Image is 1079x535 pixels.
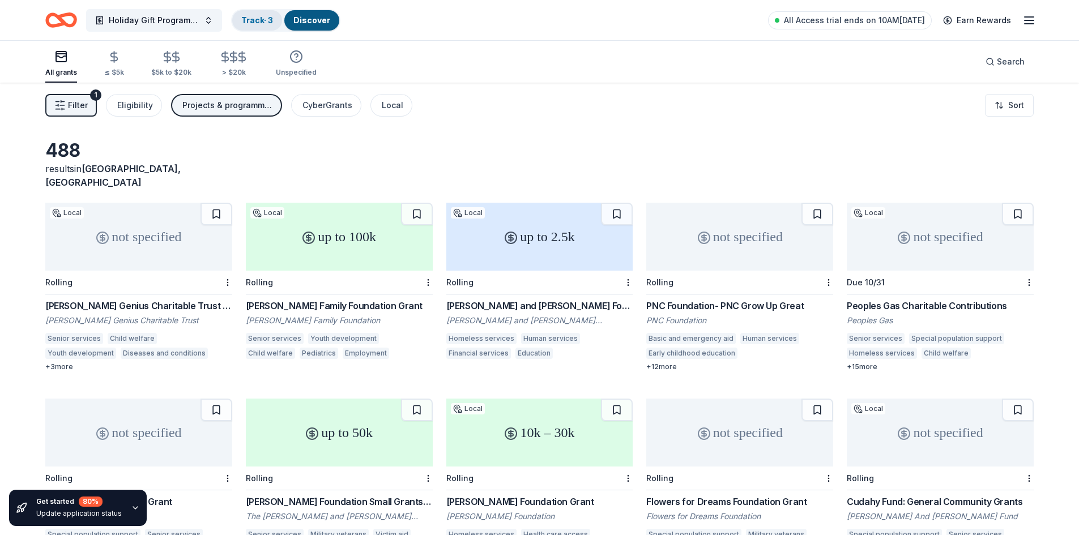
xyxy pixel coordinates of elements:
div: Peoples Gas [847,315,1034,326]
div: Rolling [446,473,474,483]
span: Holiday Gift Program Donation request [109,14,199,27]
div: All grants [45,68,77,77]
div: + 12 more [646,362,833,371]
div: Child welfare [246,348,295,359]
button: Filter1 [45,94,97,117]
div: Human services [740,333,799,344]
button: ≤ $5k [104,46,124,83]
div: Education [515,348,553,359]
div: Local [851,207,885,219]
div: Local [451,207,485,219]
div: Basic and emergency aid [646,333,736,344]
div: Diseases and conditions [121,348,208,359]
button: Track· 3Discover [231,9,340,32]
div: Flowers for Dreams Foundation [646,511,833,522]
button: > $20k [219,46,249,83]
div: Rolling [246,277,273,287]
div: Senior services [246,333,304,344]
div: Early childhood education [646,348,737,359]
div: Local [250,207,284,219]
button: $5k to $20k [151,46,191,83]
div: up to 50k [246,399,433,466]
button: Holiday Gift Program Donation request [86,9,222,32]
div: Local [382,99,403,112]
div: not specified [847,203,1034,271]
div: [PERSON_NAME] and [PERSON_NAME] Foundation Grant [446,299,633,313]
div: Rolling [45,277,72,287]
div: not specified [45,399,232,466]
div: not specified [847,399,1034,466]
div: Eligibility [117,99,153,112]
div: 10k – 30k [446,399,633,466]
span: Filter [68,99,88,112]
div: 488 [45,139,232,162]
div: The [PERSON_NAME] and [PERSON_NAME] Foundation [246,511,433,522]
div: > $20k [219,68,249,77]
span: [GEOGRAPHIC_DATA], [GEOGRAPHIC_DATA] [45,163,181,188]
div: Rolling [246,473,273,483]
div: Unspecified [276,68,317,77]
div: Pediatrics [300,348,338,359]
button: All grants [45,45,77,83]
button: Local [370,94,412,117]
div: Due 10/31 [847,277,885,287]
a: not specifiedLocalDue 10/31Peoples Gas Charitable ContributionsPeoples GasSenior servicesSpecial ... [847,203,1034,371]
div: not specified [45,203,232,271]
div: Update application status [36,509,122,518]
a: Earn Rewards [936,10,1018,31]
a: Track· 3 [241,15,273,25]
div: [PERSON_NAME] Genius Charitable Trust Grant [45,299,232,313]
button: Eligibility [106,94,162,117]
div: Cudahy Fund: General Community Grants [847,495,1034,508]
div: Peoples Gas Charitable Contributions [847,299,1034,313]
div: Rolling [646,277,673,287]
a: not specifiedLocalRolling[PERSON_NAME] Genius Charitable Trust Grant[PERSON_NAME] Genius Charitab... [45,203,232,371]
div: + 15 more [847,362,1034,371]
div: Local [851,403,885,414]
div: Homeless services [446,333,517,344]
button: Sort [985,94,1034,117]
div: Human services [521,333,580,344]
div: [PERSON_NAME] Foundation Grant [446,495,633,508]
div: 80 % [79,497,103,507]
span: in [45,163,181,188]
a: All Access trial ends on 10AM[DATE] [768,11,932,29]
div: Child welfare [108,333,157,344]
a: Home [45,7,77,33]
div: PNC Foundation [646,315,833,326]
div: PNC Foundation- PNC Grow Up Great [646,299,833,313]
div: + 3 more [45,362,232,371]
div: Youth development [45,348,116,359]
div: Financial services [446,348,511,359]
span: All Access trial ends on 10AM[DATE] [784,14,925,27]
div: [PERSON_NAME] Genius Charitable Trust [45,315,232,326]
div: Rolling [646,473,673,483]
span: Search [997,55,1025,69]
div: [PERSON_NAME] and [PERSON_NAME] Foundation [446,315,633,326]
div: CyberGrants [302,99,352,112]
div: ≤ $5k [104,68,124,77]
div: Local [50,207,84,219]
div: up to 100k [246,203,433,271]
div: Projects & programming [182,99,273,112]
div: 1 [90,89,101,101]
div: Homeless services [847,348,917,359]
button: CyberGrants [291,94,361,117]
div: Child welfare [922,348,971,359]
div: up to 2.5k [446,203,633,271]
div: [PERSON_NAME] Family Foundation [246,315,433,326]
span: Sort [1008,99,1024,112]
div: Rolling [847,473,874,483]
div: Senior services [45,333,103,344]
div: results [45,162,232,189]
div: [PERSON_NAME] And [PERSON_NAME] Fund [847,511,1034,522]
div: Employment [343,348,389,359]
button: Projects & programming [171,94,282,117]
div: [PERSON_NAME] Foundation Small Grants Program [246,495,433,508]
div: not specified [646,203,833,271]
div: not specified [646,399,833,466]
a: up to 100kLocalRolling[PERSON_NAME] Family Foundation Grant[PERSON_NAME] Family FoundationSenior ... [246,203,433,362]
div: Get started [36,497,122,507]
div: [PERSON_NAME] Foundation [446,511,633,522]
button: Unspecified [276,45,317,83]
